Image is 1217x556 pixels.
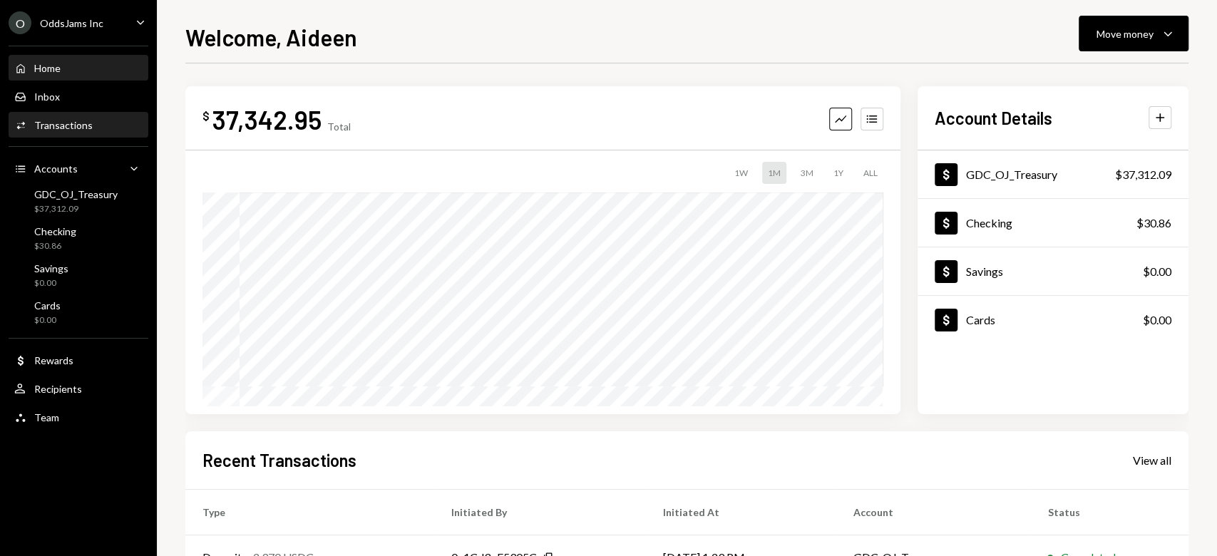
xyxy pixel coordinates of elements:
a: View all [1133,452,1171,468]
a: Checking$30.86 [9,221,148,255]
div: Total [327,120,351,133]
div: 1W [729,162,754,184]
div: Savings [34,262,68,274]
div: Move money [1097,26,1154,41]
div: 37,342.95 [212,103,322,135]
div: $ [202,109,210,123]
a: Cards$0.00 [918,296,1188,344]
a: Cards$0.00 [9,295,148,329]
a: Savings$0.00 [9,258,148,292]
div: OddsJams Inc [40,17,103,29]
a: Checking$30.86 [918,199,1188,247]
h2: Recent Transactions [202,448,356,472]
th: Initiated At [646,489,836,535]
div: GDC_OJ_Treasury [966,168,1057,181]
div: 1Y [828,162,849,184]
h2: Account Details [935,106,1052,130]
th: Type [185,489,434,535]
div: Team [34,411,59,423]
div: $30.86 [1136,215,1171,232]
div: $30.86 [34,240,76,252]
div: Transactions [34,119,93,131]
th: Account [836,489,1031,535]
a: Home [9,55,148,81]
div: GDC_OJ_Treasury [34,188,118,200]
h1: Welcome, Aideen [185,23,357,51]
div: Cards [966,313,995,326]
a: Recipients [9,376,148,401]
a: Team [9,404,148,430]
div: $0.00 [1143,263,1171,280]
div: Inbox [34,91,60,103]
a: Transactions [9,112,148,138]
a: Inbox [9,83,148,109]
div: O [9,11,31,34]
div: 3M [795,162,819,184]
div: Rewards [34,354,73,366]
a: Rewards [9,347,148,373]
div: ALL [858,162,883,184]
th: Initiated By [434,489,647,535]
div: Savings [966,264,1003,278]
a: GDC_OJ_Treasury$37,312.09 [9,184,148,218]
div: $0.00 [1143,312,1171,329]
button: Move money [1079,16,1188,51]
div: Cards [34,299,61,312]
div: Recipients [34,383,82,395]
th: Status [1030,489,1188,535]
a: Savings$0.00 [918,247,1188,295]
div: $0.00 [34,277,68,289]
div: View all [1133,453,1171,468]
div: Checking [966,216,1012,230]
div: $37,312.09 [34,203,118,215]
div: $37,312.09 [1115,166,1171,183]
div: 1M [762,162,786,184]
div: $0.00 [34,314,61,326]
div: Home [34,62,61,74]
div: Accounts [34,163,78,175]
a: Accounts [9,155,148,181]
a: GDC_OJ_Treasury$37,312.09 [918,150,1188,198]
div: Checking [34,225,76,237]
